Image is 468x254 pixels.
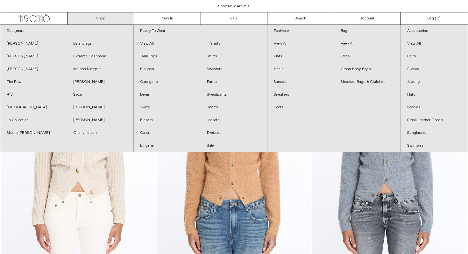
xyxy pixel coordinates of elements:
a: T-Shirts [201,37,267,50]
a: New In [134,12,201,25]
a: Sandals [267,76,334,88]
a: View All [134,37,200,50]
a: Gloves [401,63,468,76]
a: Belts [401,50,468,63]
a: Blazers [134,114,200,127]
a: Skirts [134,101,200,114]
a: View All [401,37,468,50]
a: Account [334,12,401,25]
a: R13 [0,88,67,101]
a: Tank Tops [134,50,200,63]
a: Maison Margiela [67,63,133,76]
a: [PERSON_NAME] [67,101,133,114]
a: [PERSON_NAME] [0,63,67,76]
a: Coats [134,127,200,139]
a: Sneakers [267,88,334,101]
a: Jewelry [401,76,468,88]
a: [PERSON_NAME] [0,37,67,50]
a: Sale [201,139,267,152]
a: One Nineteen [67,127,133,139]
span: ) [436,16,441,21]
a: [PERSON_NAME] [0,50,67,63]
a: Balenciaga [67,37,133,50]
a: Dresses [201,127,267,139]
a: Bag () [401,12,467,25]
a: Accessories [401,25,468,37]
span: 0 [436,16,439,21]
a: View All [334,37,401,50]
a: Ready To Wear [134,25,267,37]
a: Cross Body Bags [334,63,401,76]
a: Search [267,12,334,25]
a: [GEOGRAPHIC_DATA] [0,101,67,114]
a: Flats [267,50,334,63]
a: Cardigans [134,76,200,88]
a: [PERSON_NAME] [67,114,133,127]
a: Scarves [401,101,468,114]
a: Swimwear [401,139,468,152]
a: Shop New Arrivals [218,4,250,9]
a: Heels [267,63,334,76]
a: Blouses [134,63,200,76]
a: Extreme Cashmere [67,50,133,63]
a: Footwear [267,25,334,37]
a: Boots [267,101,334,114]
a: Sweatpants [201,88,267,101]
a: Designers [0,25,133,37]
a: Sweaters [201,63,267,76]
a: Shop [67,12,134,25]
a: Bags [334,25,401,37]
a: Hats [401,88,468,101]
a: Shirts [201,50,267,63]
a: Sunglasses [401,127,468,139]
a: The Row [0,76,67,88]
a: Small Leather Goods [401,114,468,127]
a: Studio [PERSON_NAME] [0,127,67,139]
a: Lingerie [134,139,200,152]
a: Sacai [67,88,133,101]
a: [PERSON_NAME] [67,76,133,88]
a: View All [267,37,334,50]
a: La Collection [0,114,67,127]
a: Denim [134,88,200,101]
a: Totes [334,50,401,63]
a: Shorts [201,101,267,114]
a: Sale [201,12,267,25]
a: Pants [201,76,267,88]
a: Jackets [201,114,267,127]
a: Shoulder Bags & Clutches [334,76,401,88]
